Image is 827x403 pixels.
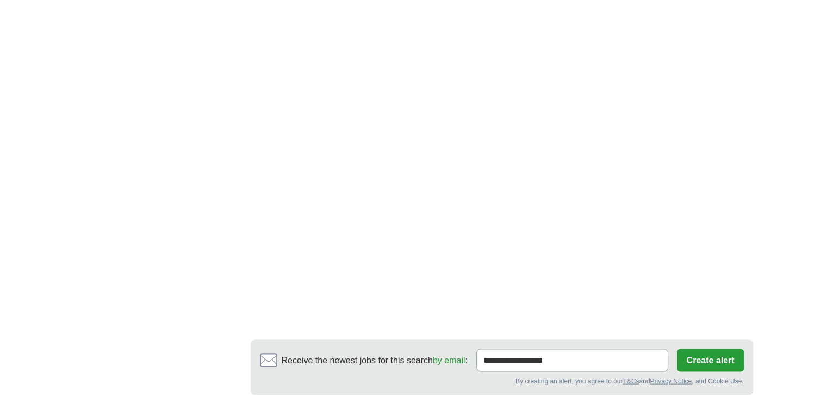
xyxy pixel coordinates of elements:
[260,376,744,386] div: By creating an alert, you agree to our and , and Cookie Use.
[650,377,692,385] a: Privacy Notice
[623,377,639,385] a: T&Cs
[677,349,743,371] button: Create alert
